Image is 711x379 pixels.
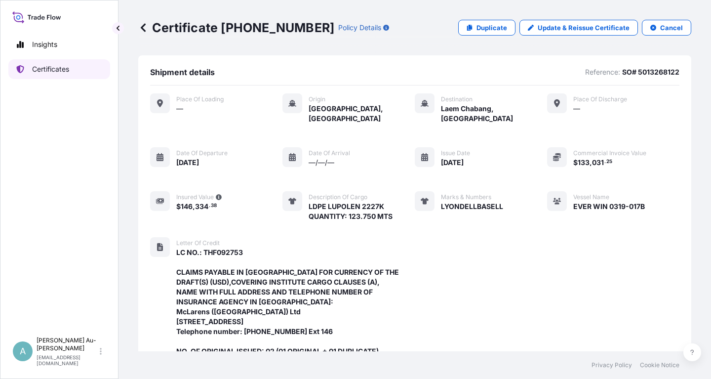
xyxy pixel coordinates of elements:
span: Origin [309,95,325,103]
p: Reference: [585,67,620,77]
span: LC NO.: THF092753 CLAIMS PAYABLE IN [GEOGRAPHIC_DATA] FOR CURRENCY OF THE DRAFT(S) (USD),COVERING... [176,248,415,356]
span: $ [176,203,181,210]
p: [EMAIL_ADDRESS][DOMAIN_NAME] [37,354,98,366]
span: Place of discharge [573,95,627,103]
a: Update & Reissue Certificate [519,20,638,36]
a: Cookie Notice [640,361,679,369]
a: Duplicate [458,20,515,36]
p: Certificates [32,64,69,74]
p: Update & Reissue Certificate [538,23,630,33]
span: . [604,160,606,164]
a: Insights [8,35,110,54]
span: . [209,204,210,208]
span: — [176,104,183,114]
span: LDPE LUPOLEN 2227K QUANTITY: 123.750 MTS [309,202,393,221]
span: Description of cargo [309,193,367,201]
span: EVER WIN 0319-017B [573,202,645,211]
span: —/—/— [309,158,334,168]
span: 38 [211,204,217,208]
span: Place of Loading [176,95,224,103]
p: Duplicate [476,23,507,33]
span: 133 [578,159,590,166]
p: Certificate [PHONE_NUMBER] [138,20,334,36]
p: Cancel [660,23,683,33]
p: [PERSON_NAME] Au-[PERSON_NAME] [37,337,98,352]
span: [GEOGRAPHIC_DATA], [GEOGRAPHIC_DATA] [309,104,415,124]
span: , [193,203,195,210]
span: Destination [441,95,473,103]
span: 146 [181,203,193,210]
span: Date of departure [176,149,228,157]
p: Policy Details [338,23,381,33]
span: [DATE] [441,158,464,168]
p: SO# 5013268122 [622,67,679,77]
span: Laem Chabang, [GEOGRAPHIC_DATA] [441,104,547,124]
span: LYONDELLBASELL [441,202,503,211]
span: 334 [195,203,208,210]
span: Issue Date [441,149,470,157]
span: , [590,159,592,166]
span: Date of arrival [309,149,350,157]
span: Marks & Numbers [441,193,491,201]
span: Letter of Credit [176,239,220,247]
span: 25 [606,160,612,164]
span: Insured Value [176,193,214,201]
span: Vessel Name [573,193,609,201]
p: Insights [32,40,57,49]
span: [DATE] [176,158,199,168]
span: — [573,104,580,114]
button: Cancel [642,20,691,36]
span: 031 [592,159,604,166]
span: Shipment details [150,67,215,77]
a: Privacy Policy [592,361,632,369]
a: Certificates [8,59,110,79]
span: $ [573,159,578,166]
span: A [20,346,26,356]
span: Commercial Invoice Value [573,149,646,157]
